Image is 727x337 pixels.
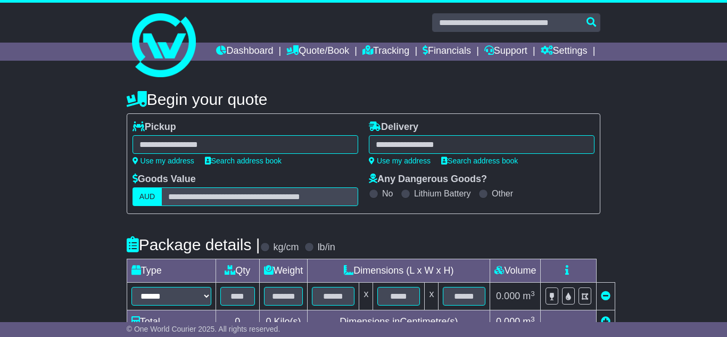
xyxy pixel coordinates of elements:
[492,188,513,199] label: Other
[362,43,409,61] a: Tracking
[441,157,518,165] a: Search address book
[205,157,282,165] a: Search address book
[274,242,299,253] label: kg/cm
[531,290,535,298] sup: 3
[541,43,588,61] a: Settings
[259,259,308,283] td: Weight
[496,291,520,301] span: 0.000
[496,316,520,327] span: 0.000
[133,157,194,165] a: Use my address
[369,121,418,133] label: Delivery
[127,325,280,333] span: © One World Courier 2025. All rights reserved.
[414,188,471,199] label: Lithium Battery
[133,174,196,185] label: Goods Value
[259,310,308,334] td: Kilo(s)
[308,259,490,283] td: Dimensions (L x W x H)
[216,259,259,283] td: Qty
[601,291,610,301] a: Remove this item
[423,43,471,61] a: Financials
[308,310,490,334] td: Dimensions in Centimetre(s)
[484,43,527,61] a: Support
[266,316,271,327] span: 0
[523,316,535,327] span: m
[523,291,535,301] span: m
[490,259,541,283] td: Volume
[133,121,176,133] label: Pickup
[318,242,335,253] label: lb/in
[127,259,216,283] td: Type
[127,236,260,253] h4: Package details |
[286,43,349,61] a: Quote/Book
[369,157,431,165] a: Use my address
[359,283,373,310] td: x
[127,91,601,108] h4: Begin your quote
[531,315,535,323] sup: 3
[601,316,610,327] a: Add new item
[425,283,439,310] td: x
[369,174,487,185] label: Any Dangerous Goods?
[127,310,216,334] td: Total
[133,187,162,206] label: AUD
[382,188,393,199] label: No
[216,310,259,334] td: 0
[216,43,273,61] a: Dashboard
